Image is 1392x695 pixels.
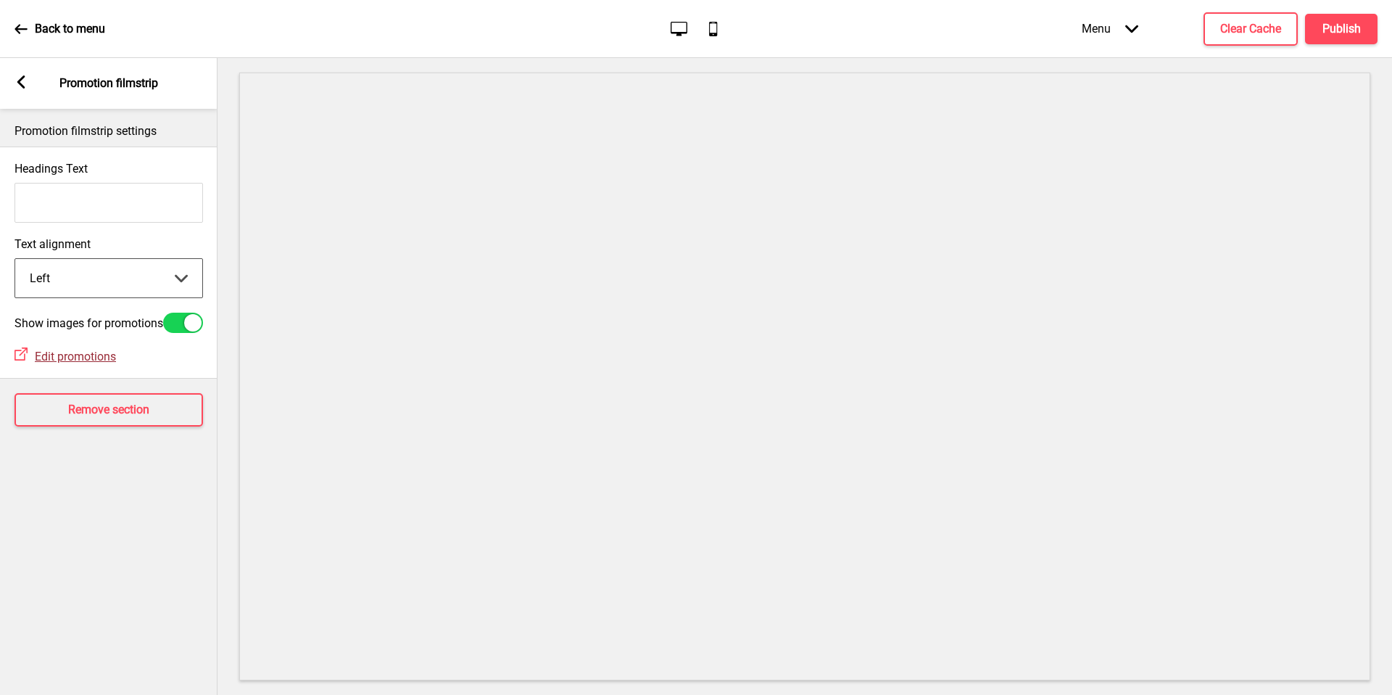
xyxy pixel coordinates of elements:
[68,402,149,418] h4: Remove section
[59,75,158,91] p: Promotion filmstrip
[1322,21,1361,37] h4: Publish
[14,123,203,139] p: Promotion filmstrip settings
[35,21,105,37] p: Back to menu
[28,350,116,363] a: Edit promotions
[14,316,163,330] label: Show images for promotions
[1220,21,1281,37] h4: Clear Cache
[1203,12,1298,46] button: Clear Cache
[35,350,116,363] span: Edit promotions
[1305,14,1377,44] button: Publish
[14,162,88,176] label: Headings Text
[14,237,203,251] label: Text alignment
[14,393,203,427] button: Remove section
[1067,7,1153,50] div: Menu
[14,9,105,49] a: Back to menu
